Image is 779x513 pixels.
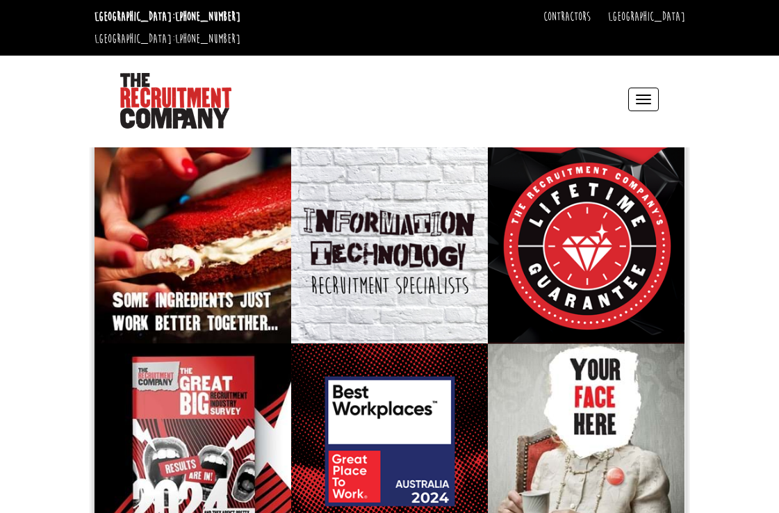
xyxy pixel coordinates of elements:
a: [PHONE_NUMBER] [175,31,240,47]
img: The Recruitment Company [120,73,231,129]
a: Contractors [543,9,591,24]
li: [GEOGRAPHIC_DATA]: [91,28,244,50]
a: [PHONE_NUMBER] [175,9,240,24]
li: [GEOGRAPHIC_DATA]: [91,6,244,28]
a: [GEOGRAPHIC_DATA] [608,9,685,24]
